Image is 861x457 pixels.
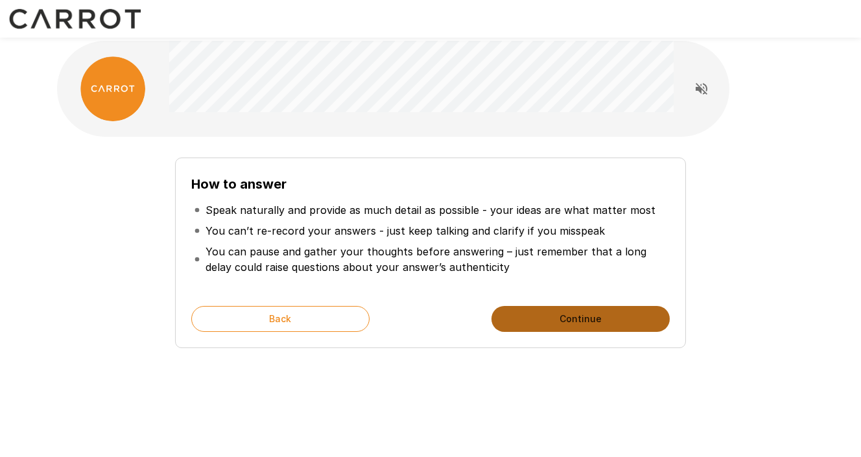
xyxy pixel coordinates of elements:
p: Speak naturally and provide as much detail as possible - your ideas are what matter most [206,202,655,218]
img: carrot_logo.png [80,56,145,121]
button: Back [191,306,370,332]
p: You can’t re-record your answers - just keep talking and clarify if you misspeak [206,223,605,239]
p: You can pause and gather your thoughts before answering – just remember that a long delay could r... [206,244,667,275]
button: Read questions aloud [689,76,714,102]
button: Continue [491,306,670,332]
b: How to answer [191,176,287,192]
